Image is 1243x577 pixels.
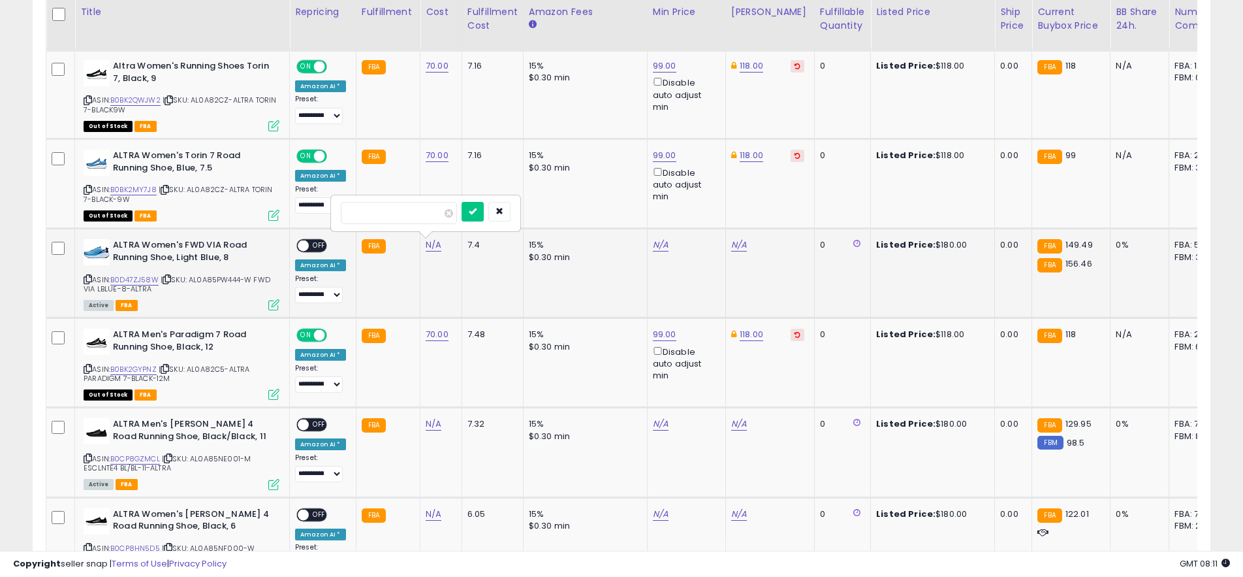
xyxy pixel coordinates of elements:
[84,60,279,130] div: ASIN:
[820,329,860,340] div: 0
[529,162,637,174] div: $0.30 min
[84,418,110,444] img: 21OjEkv+XXL._SL40_.jpg
[529,5,642,19] div: Amazon Fees
[731,239,747,252] a: N/A
[325,330,346,341] span: OFF
[134,121,157,132] span: FBA
[653,149,676,162] a: 99.00
[820,418,860,430] div: 0
[1037,418,1062,433] small: FBA
[1065,149,1076,161] span: 99
[113,239,272,267] b: ALTRA Women's FWD VIA Road Running Shoe, Light Blue, 8
[84,274,270,294] span: | SKU: AL0A85PW444-W FWD VIA LBLUE-8-ALTRA
[110,453,160,465] a: B0CP8GZMCL
[529,418,637,430] div: 15%
[876,328,936,340] b: Listed Price:
[529,520,637,532] div: $0.30 min
[1037,60,1062,74] small: FBA
[84,389,133,401] span: All listings that are currently out of stock and unavailable for purchase on Amazon
[84,150,279,220] div: ASIN:
[529,508,637,520] div: 15%
[1174,418,1218,430] div: FBA: 7
[876,5,989,19] div: Listed Price
[1174,252,1218,263] div: FBM: 3
[84,364,249,384] span: | SKU: AL0A82C5-ALTRA PARADIGM 7-BLACK-12M
[1037,258,1062,272] small: FBA
[1174,431,1218,442] div: FBM: 8
[653,75,716,113] div: Disable auto adjust min
[110,364,157,375] a: B0BK2GYPNZ
[820,239,860,251] div: 0
[116,300,138,311] span: FBA
[84,508,110,535] img: 31owLNnUDWL._SL40_.jpg
[876,418,936,430] b: Listed Price:
[1037,436,1063,450] small: FBM
[529,60,637,72] div: 15%
[820,150,860,161] div: 0
[1174,5,1222,33] div: Num of Comp.
[295,364,346,393] div: Preset:
[1116,5,1163,33] div: BB Share 24h.
[84,150,110,176] img: 415-NexDavL._SL40_.jpg
[876,508,936,520] b: Listed Price:
[1065,239,1093,251] span: 149.49
[1174,60,1218,72] div: FBA: 1
[295,349,346,361] div: Amazon AI *
[362,5,415,19] div: Fulfillment
[1065,418,1092,430] span: 129.95
[1037,329,1062,343] small: FBA
[876,149,936,161] b: Listed Price:
[653,5,720,19] div: Min Price
[529,19,537,31] small: Amazon Fees.
[84,418,279,488] div: ASIN:
[731,5,809,19] div: [PERSON_NAME]
[1037,150,1062,164] small: FBA
[298,151,314,162] span: ON
[529,341,637,353] div: $0.30 min
[467,418,513,430] div: 7.32
[1065,59,1076,72] span: 118
[80,5,284,19] div: Title
[426,328,448,341] a: 70.00
[298,61,314,73] span: ON
[362,239,386,254] small: FBA
[1174,520,1218,532] div: FBM: 2
[362,418,386,433] small: FBA
[1000,150,1022,161] div: 0.00
[295,80,346,92] div: Amazon AI *
[1065,328,1076,340] span: 118
[529,431,637,442] div: $0.30 min
[1174,341,1218,353] div: FBM: 6
[529,239,637,251] div: 15%
[84,239,279,309] div: ASIN:
[740,149,763,162] a: 118.00
[84,184,273,204] span: | SKU: AL0A82CZ-ALTRA TORIN 7-BLACK-9W
[426,5,456,19] div: Cost
[740,328,763,341] a: 118.00
[653,165,716,203] div: Disable auto adjust min
[362,60,386,74] small: FBA
[1000,418,1022,430] div: 0.00
[113,150,272,177] b: ALTRA Women's Torin 7 Road Running Shoe, Blue, 7.5
[1000,508,1022,520] div: 0.00
[309,240,330,252] span: OFF
[112,557,167,570] a: Terms of Use
[653,239,669,252] a: N/A
[467,508,513,520] div: 6.05
[362,150,386,164] small: FBA
[1174,239,1218,251] div: FBA: 5
[1037,5,1105,33] div: Current Buybox Price
[362,508,386,523] small: FBA
[731,418,747,431] a: N/A
[84,329,279,399] div: ASIN:
[1000,60,1022,72] div: 0.00
[169,557,227,570] a: Privacy Policy
[110,184,157,195] a: B0BK2MY7J8
[1116,329,1159,340] div: N/A
[740,59,763,73] a: 118.00
[134,210,157,222] span: FBA
[295,185,346,214] div: Preset:
[295,453,346,483] div: Preset:
[1000,329,1022,340] div: 0.00
[113,60,272,88] b: Altra Women's Running Shoes Torin 7, Black, 9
